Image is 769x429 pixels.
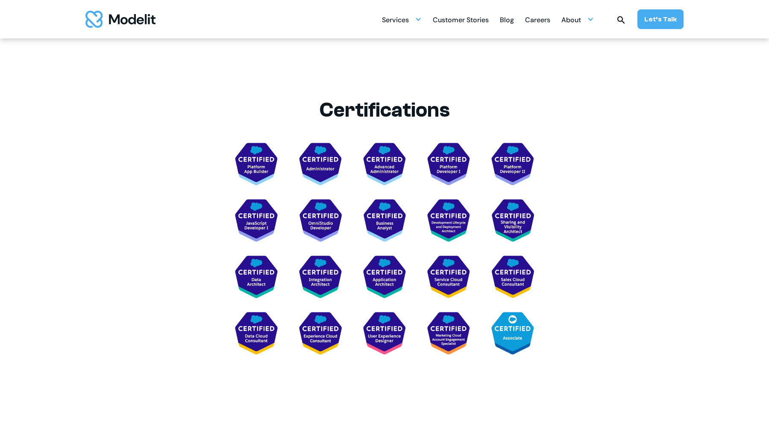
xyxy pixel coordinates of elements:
[433,12,489,29] div: Customer Stories
[382,12,409,29] div: Services
[500,12,514,29] div: Blog
[500,11,514,28] a: Blog
[561,11,594,28] div: About
[525,12,550,29] div: Careers
[561,12,581,29] div: About
[120,98,649,122] h2: Certifications
[525,11,550,28] a: Careers
[382,11,422,28] div: Services
[637,9,684,29] a: Let’s Talk
[85,11,156,28] a: home
[433,11,489,28] a: Customer Stories
[85,11,156,28] img: modelit logo
[644,15,677,24] div: Let’s Talk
